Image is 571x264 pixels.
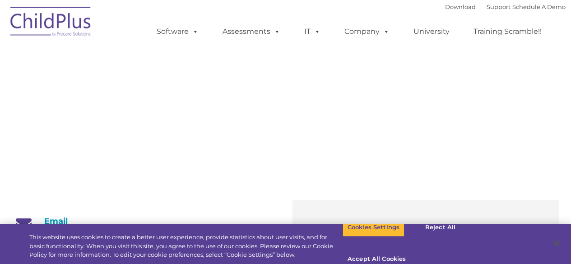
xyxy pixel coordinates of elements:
span: Customer Support [13,65,233,93]
a: Download [445,3,476,10]
strong: [DATE]: [65,163,90,172]
strong: Need help with ChildPlus? [13,102,106,111]
button: Reject All [412,218,469,237]
a: Software [148,23,208,41]
img: ChildPlus by Procare Solutions [6,0,96,46]
a: Company [335,23,399,41]
span: We offer many convenient ways to contact our amazing Customer Support representatives, including ... [13,102,525,111]
strong: [DATE] – [DATE]: [65,142,121,150]
p: 8:30 a.m. to 6:30 p.m. ET 8:30 a.m. to 5:30 p.m. ET [65,141,160,184]
button: Cookies Settings [343,218,404,237]
button: Close [547,233,566,253]
a: Schedule A Demo [512,3,566,10]
h4: Hours [65,128,160,141]
a: Assessments [214,23,289,41]
a: Training Scramble!! [464,23,551,41]
a: Support [487,3,511,10]
font: | [445,3,566,10]
div: This website uses cookies to create a better user experience, provide statistics about user visit... [29,233,343,259]
h4: Email [13,216,279,226]
a: University [404,23,459,41]
a: IT [295,23,330,41]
